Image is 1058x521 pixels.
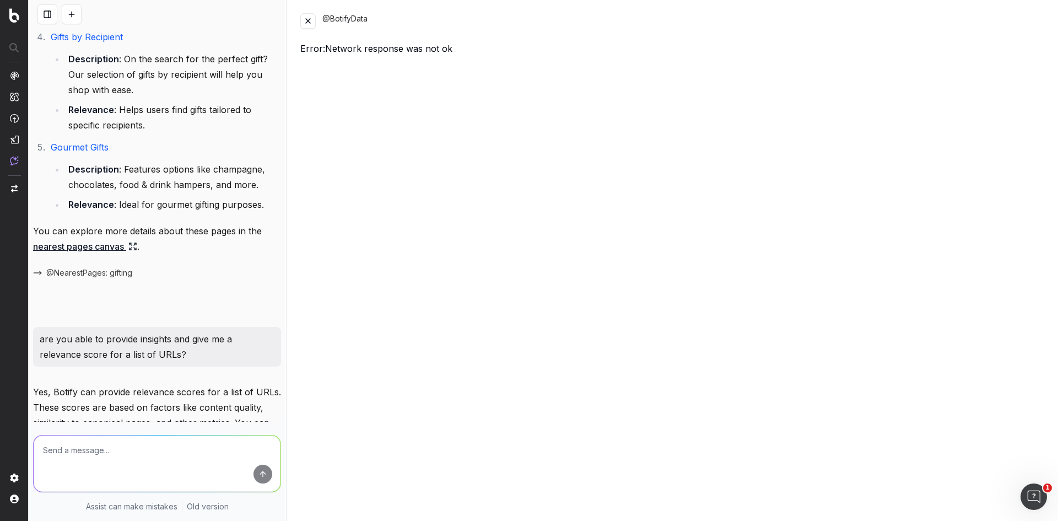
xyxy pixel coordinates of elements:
li: : On the search for the perfect gift? Our selection of gifts by recipient will help you shop with... [65,51,281,98]
img: Activation [10,114,19,123]
div: @BotifyData [322,13,1045,29]
a: Old version [187,501,229,512]
img: Switch project [11,185,18,192]
strong: Relevance [68,104,114,115]
li: : Features options like champagne, chocolates, food & drink hampers, and more. [65,162,281,192]
img: Studio [10,135,19,144]
img: Intelligence [10,92,19,101]
span: @NearestPages: gifting [46,267,132,278]
li: : Helps users find gifts tailored to specific recipients. [65,102,281,133]
p: You can explore more details about these pages in the . [33,223,281,254]
a: nearest pages canvas [33,239,137,254]
div: Error: Network response was not ok [300,42,1045,55]
a: Gourmet Gifts [51,142,109,153]
strong: Description [68,53,119,65]
button: @NearestPages: gifting [33,267,132,278]
img: Botify logo [9,8,19,23]
span: 1 [1043,484,1052,492]
a: Gifts by Recipient [51,31,123,42]
p: Assist can make mistakes [86,501,177,512]
iframe: Intercom live chat [1021,484,1047,510]
li: : Ideal for gourmet gifting purposes. [65,197,281,212]
img: Setting [10,474,19,482]
img: My account [10,495,19,503]
p: are you able to provide insights and give me a relevance score for a list of URLs? [40,331,274,362]
p: Yes, Botify can provide relevance scores for a list of URLs. These scores are based on factors li... [33,384,281,477]
img: Analytics [10,71,19,80]
strong: Relevance [68,199,114,210]
strong: Description [68,164,119,175]
img: Assist [10,156,19,165]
